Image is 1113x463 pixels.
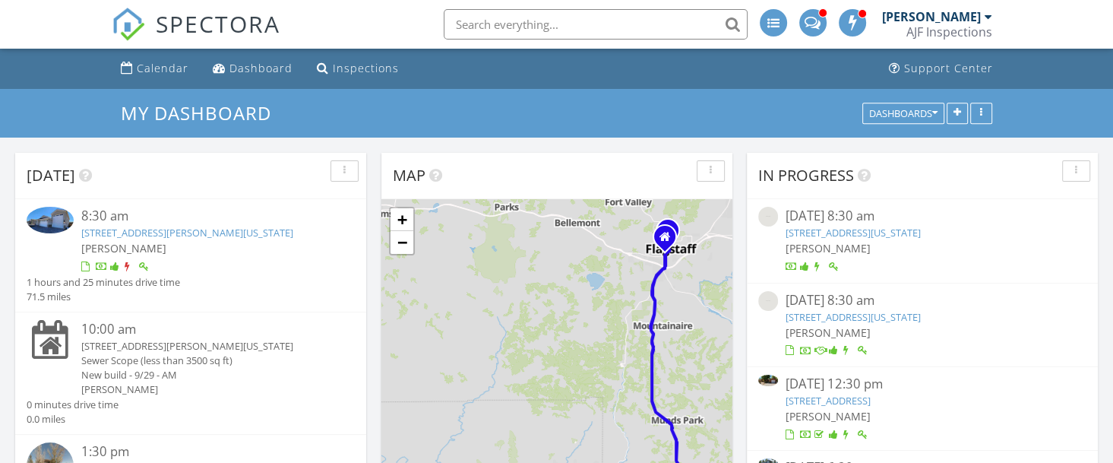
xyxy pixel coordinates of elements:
[27,398,119,412] div: 0 minutes drive time
[27,290,180,304] div: 71.5 miles
[758,375,778,386] img: 9548833%2Fcover_photos%2FQ93jfknTCKlGFw4BpZ59%2Fsmall.jpg
[81,207,327,226] div: 8:30 am
[81,368,327,382] div: New build - 9/29 - AM
[207,55,299,83] a: Dashboard
[786,409,871,423] span: [PERSON_NAME]
[81,320,327,339] div: 10:00 am
[786,310,921,324] a: [STREET_ADDRESS][US_STATE]
[112,8,145,41] img: The Best Home Inspection Software - Spectora
[27,412,119,427] div: 0.0 miles
[81,354,327,368] div: Sewer Scope (less than 3500 sq ft)
[444,9,748,40] input: Search everything...
[906,24,992,40] div: AJF Inspections
[393,165,425,186] span: Map
[665,236,674,246] div: 809 W Riordan Rd Suite 100, Flagstaff AZ 86001
[81,226,293,239] a: [STREET_ADDRESS][PERSON_NAME][US_STATE]
[311,55,405,83] a: Inspections
[786,394,871,408] a: [STREET_ADDRESS]
[758,375,1086,442] a: [DATE] 12:30 pm [STREET_ADDRESS] [PERSON_NAME]
[758,207,778,227] img: streetview
[27,165,75,186] span: [DATE]
[390,208,413,231] a: Zoom in
[786,375,1059,394] div: [DATE] 12:30 pm
[904,61,993,75] div: Support Center
[27,275,180,290] div: 1 hours and 25 minutes drive time
[81,339,327,354] div: [STREET_ADDRESS][PERSON_NAME][US_STATE]
[786,207,1059,226] div: [DATE] 8:30 am
[758,207,1086,274] a: [DATE] 8:30 am [STREET_ADDRESS][US_STATE] [PERSON_NAME]
[156,8,280,40] span: SPECTORA
[869,108,938,119] div: Dashboards
[882,9,981,24] div: [PERSON_NAME]
[27,207,74,233] img: 9528656%2Fcover_photos%2FP254wB4AuyYkRtVDvf0C%2Fsmall.jpg
[81,241,166,255] span: [PERSON_NAME]
[115,55,194,83] a: Calendar
[390,231,413,254] a: Zoom out
[229,61,292,75] div: Dashboard
[786,291,1059,310] div: [DATE] 8:30 am
[862,103,944,124] button: Dashboards
[883,55,999,83] a: Support Center
[333,61,399,75] div: Inspections
[786,241,871,255] span: [PERSON_NAME]
[758,165,854,186] span: In Progress
[81,442,327,461] div: 1:30 pm
[112,21,280,52] a: SPECTORA
[27,207,355,304] a: 8:30 am [STREET_ADDRESS][PERSON_NAME][US_STATE] [PERSON_NAME] 1 hours and 25 minutes drive time 7...
[786,325,871,340] span: [PERSON_NAME]
[137,61,188,75] div: Calendar
[81,382,327,397] div: [PERSON_NAME]
[786,226,921,239] a: [STREET_ADDRESS][US_STATE]
[668,230,677,239] div: 614 W Santa Fe Ave , Flagstaff, AZ 86001
[758,291,1086,359] a: [DATE] 8:30 am [STREET_ADDRESS][US_STATE] [PERSON_NAME]
[121,100,284,125] a: My Dashboard
[758,291,778,311] img: streetview
[27,320,355,427] a: 10:00 am [STREET_ADDRESS][PERSON_NAME][US_STATE] Sewer Scope (less than 3500 sq ft) New build - 9...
